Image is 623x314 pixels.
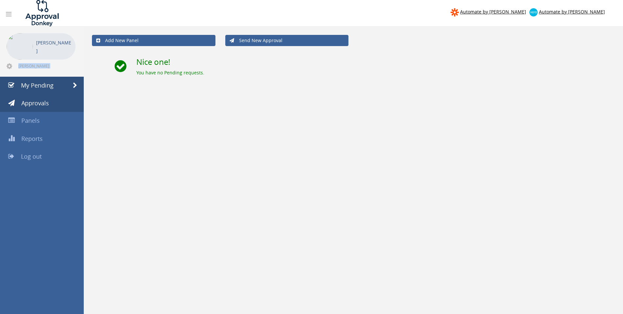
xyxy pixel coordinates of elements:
[460,9,526,15] span: Automate by [PERSON_NAME]
[225,35,349,46] a: Send New Approval
[21,117,40,124] span: Panels
[21,81,54,89] span: My Pending
[18,63,74,68] span: [PERSON_NAME][EMAIL_ADDRESS][DOMAIN_NAME]
[21,152,42,160] span: Log out
[36,39,72,55] p: [PERSON_NAME]
[136,58,615,66] h2: Nice one!
[92,35,215,46] a: Add New Panel
[21,135,43,143] span: Reports
[451,8,459,16] img: zapier-logomark.png
[21,99,49,107] span: Approvals
[539,9,605,15] span: Automate by [PERSON_NAME]
[529,8,538,16] img: xero-logo.png
[136,69,615,76] div: You have no Pending requests.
